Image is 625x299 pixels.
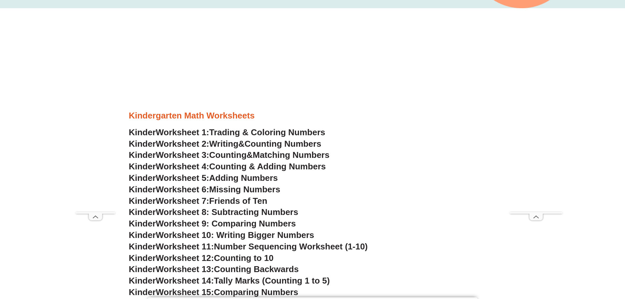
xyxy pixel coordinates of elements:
span: Comparing Numbers [214,287,298,297]
span: Kinder [129,150,156,160]
span: Worksheet 7: [156,196,209,206]
span: Counting & Adding Numbers [209,161,326,171]
span: Kinder [129,173,156,183]
span: Counting [209,150,247,160]
span: Worksheet 13: [156,264,214,274]
a: KinderWorksheet 5:Adding Numbers [129,173,278,183]
span: Kinder [129,127,156,137]
span: Worksheet 2: [156,139,209,149]
span: Missing Numbers [209,184,281,194]
span: Kinder [129,161,156,171]
iframe: Advertisement [510,15,562,212]
span: Kinder [129,253,156,263]
span: Kinder [129,276,156,286]
span: Adding Numbers [209,173,278,183]
span: Worksheet 4: [156,161,209,171]
span: Worksheet 11: [156,242,214,251]
span: Worksheet 1: [156,127,209,137]
span: Kinder [129,139,156,149]
span: Kinder [129,219,156,228]
a: KinderWorksheet 3:Counting&Matching Numbers [129,150,330,160]
span: Worksheet 15: [156,287,214,297]
span: Friends of Ten [209,196,267,206]
span: Matching Numbers [253,150,329,160]
iframe: Advertisement [129,18,496,110]
span: Worksheet 8: Subtracting Numbers [156,207,298,217]
span: Kinder [129,184,156,194]
span: Worksheet 6: [156,184,209,194]
iframe: Advertisement [76,15,115,212]
span: Worksheet 9: Comparing Numbers [156,219,296,228]
a: KinderWorksheet 10: Writing Bigger Numbers [129,230,314,240]
span: Kinder [129,242,156,251]
a: KinderWorksheet 2:Writing&Counting Numbers [129,139,322,149]
span: Kinder [129,287,156,297]
span: Worksheet 3: [156,150,209,160]
span: Number Sequencing Worksheet (1-10) [214,242,368,251]
span: Worksheet 12: [156,253,214,263]
span: Counting Backwards [214,264,299,274]
a: KinderWorksheet 8: Subtracting Numbers [129,207,298,217]
span: Kinder [129,196,156,206]
iframe: Chat Widget [516,225,625,299]
a: KinderWorksheet 6:Missing Numbers [129,184,281,194]
span: Kinder [129,264,156,274]
a: KinderWorksheet 4:Counting & Adding Numbers [129,161,326,171]
span: Tally Marks (Counting 1 to 5) [214,276,330,286]
a: KinderWorksheet 1:Trading & Coloring Numbers [129,127,325,137]
span: Writing [209,139,239,149]
span: Kinder [129,230,156,240]
a: KinderWorksheet 7:Friends of Ten [129,196,267,206]
span: Trading & Coloring Numbers [209,127,325,137]
h3: Kindergarten Math Worksheets [129,110,496,121]
span: Worksheet 14: [156,276,214,286]
span: Worksheet 5: [156,173,209,183]
a: KinderWorksheet 9: Comparing Numbers [129,219,296,228]
span: Counting Numbers [244,139,321,149]
span: Counting to 10 [214,253,274,263]
span: Kinder [129,207,156,217]
span: Worksheet 10: Writing Bigger Numbers [156,230,314,240]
